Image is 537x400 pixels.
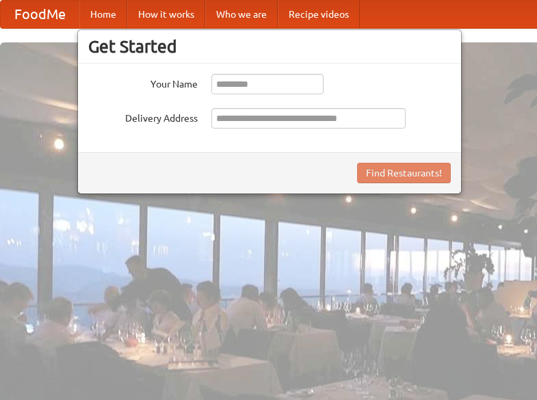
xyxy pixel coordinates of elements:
[79,1,127,28] a: Home
[88,74,198,91] label: Your Name
[127,1,205,28] a: How it works
[88,108,198,125] label: Delivery Address
[357,163,451,183] button: Find Restaurants!
[1,1,79,28] a: FoodMe
[278,1,360,28] a: Recipe videos
[88,36,451,57] h3: Get Started
[205,1,278,28] a: Who we are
